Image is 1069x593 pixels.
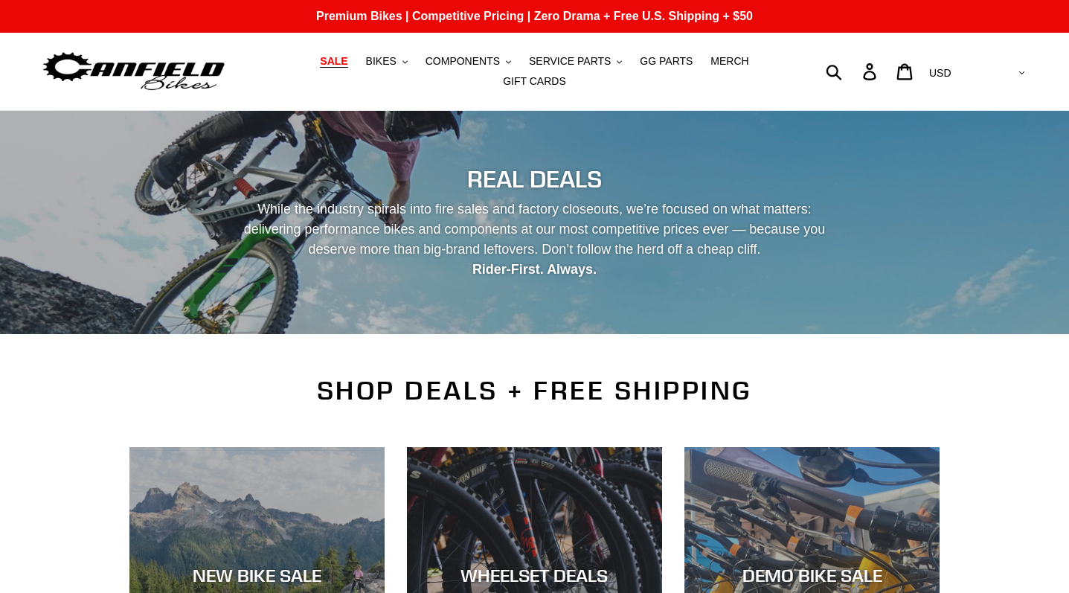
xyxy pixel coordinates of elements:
div: NEW BIKE SALE [129,564,385,586]
div: DEMO BIKE SALE [684,564,940,586]
span: GIFT CARDS [503,75,566,88]
p: While the industry spirals into fire sales and factory closeouts, we’re focused on what matters: ... [231,199,839,280]
input: Search [834,55,872,88]
button: BIKES [359,51,415,71]
span: GG PARTS [640,55,693,68]
button: COMPONENTS [418,51,519,71]
a: GG PARTS [632,51,700,71]
span: SALE [320,55,347,68]
h2: SHOP DEALS + FREE SHIPPING [129,375,940,406]
img: Canfield Bikes [41,48,227,95]
span: SERVICE PARTS [529,55,611,68]
span: BIKES [366,55,397,68]
a: MERCH [703,51,756,71]
h2: REAL DEALS [129,165,940,193]
span: COMPONENTS [426,55,500,68]
a: GIFT CARDS [495,71,574,92]
strong: Rider-First. Always. [472,262,597,277]
div: WHEELSET DEALS [407,564,662,586]
a: SALE [312,51,355,71]
span: MERCH [710,55,748,68]
button: SERVICE PARTS [521,51,629,71]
